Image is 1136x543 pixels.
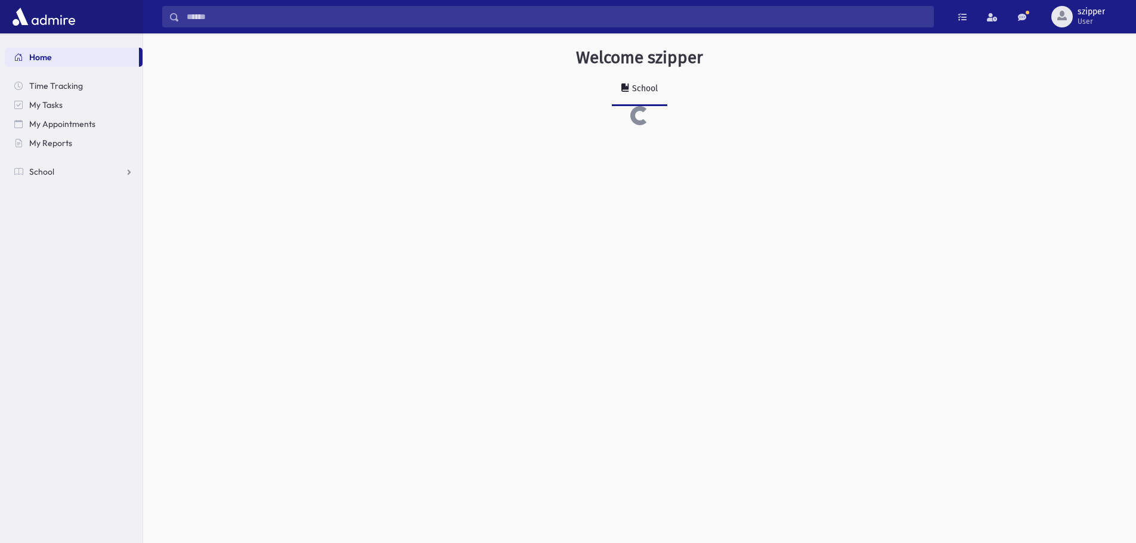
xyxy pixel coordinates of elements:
[1078,17,1105,26] span: User
[630,83,658,94] div: School
[10,5,78,29] img: AdmirePro
[29,166,54,177] span: School
[5,48,139,67] a: Home
[29,119,95,129] span: My Appointments
[29,80,83,91] span: Time Tracking
[1078,7,1105,17] span: szipper
[5,76,143,95] a: Time Tracking
[29,52,52,63] span: Home
[29,100,63,110] span: My Tasks
[179,6,933,27] input: Search
[5,134,143,153] a: My Reports
[29,138,72,148] span: My Reports
[5,95,143,114] a: My Tasks
[5,162,143,181] a: School
[5,114,143,134] a: My Appointments
[612,73,667,106] a: School
[576,48,703,68] h3: Welcome szipper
